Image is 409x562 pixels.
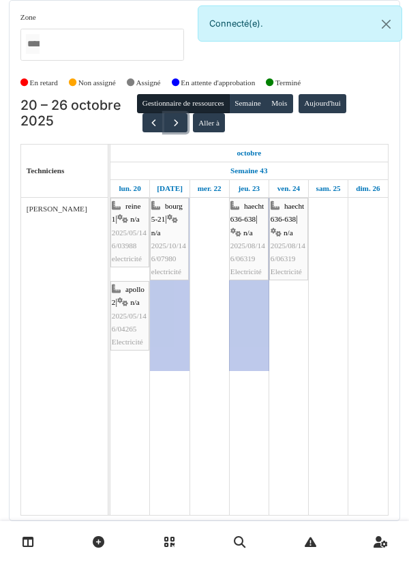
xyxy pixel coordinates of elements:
span: Electricité [112,338,143,346]
label: Zone [20,12,36,23]
button: Aller à [193,113,225,132]
button: Semaine [229,94,267,113]
span: reine 1 [112,202,141,223]
div: | [151,200,187,278]
span: electricité [151,267,181,276]
span: Techniciens [27,166,65,175]
span: 2025/05/146/04265 [112,312,147,333]
span: haecht 636-638 [271,202,304,223]
div: Connecté(e). [198,5,402,42]
button: Suivant [164,113,187,133]
a: 22 octobre 2025 [194,180,225,197]
label: En retard [30,77,58,89]
a: 21 octobre 2025 [153,180,186,197]
label: En attente d'approbation [181,77,255,89]
a: 20 octobre 2025 [115,180,144,197]
span: bourg 5-21 [151,202,183,223]
a: 23 octobre 2025 [234,180,263,197]
span: haecht 636-638 [230,202,264,223]
a: 20 octobre 2025 [233,145,264,162]
button: Close [371,6,402,42]
h2: 20 – 26 octobre 2025 [20,98,137,130]
span: n/a [243,228,253,237]
a: 25 octobre 2025 [313,180,344,197]
span: 2025/08/146/06319 [271,241,305,263]
span: 2025/10/146/07980 [151,241,186,263]
span: n/a [151,228,161,237]
label: Assigné [136,77,161,89]
label: Terminé [275,77,301,89]
input: Tous [26,34,40,54]
label: Non assigné [78,77,116,89]
span: apollo 2 [112,285,145,306]
span: Electricité [230,267,262,276]
div: | [112,200,148,265]
a: Semaine 43 [227,162,271,179]
div: | [271,200,307,278]
span: n/a [284,228,293,237]
button: Mois [266,94,293,113]
span: 2025/08/146/06319 [230,241,265,263]
span: 2025/05/146/03988 [112,228,147,250]
div: | [112,283,148,349]
button: Aujourd'hui [299,94,346,113]
span: electricité [112,254,142,263]
span: [PERSON_NAME] [27,205,87,213]
button: Précédent [142,113,165,133]
button: Gestionnaire de ressources [137,94,230,113]
a: 26 octobre 2025 [352,180,383,197]
span: n/a [130,298,140,306]
span: Electricité [271,267,302,276]
a: 24 octobre 2025 [274,180,304,197]
span: n/a [130,215,140,223]
div: | [230,200,267,278]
